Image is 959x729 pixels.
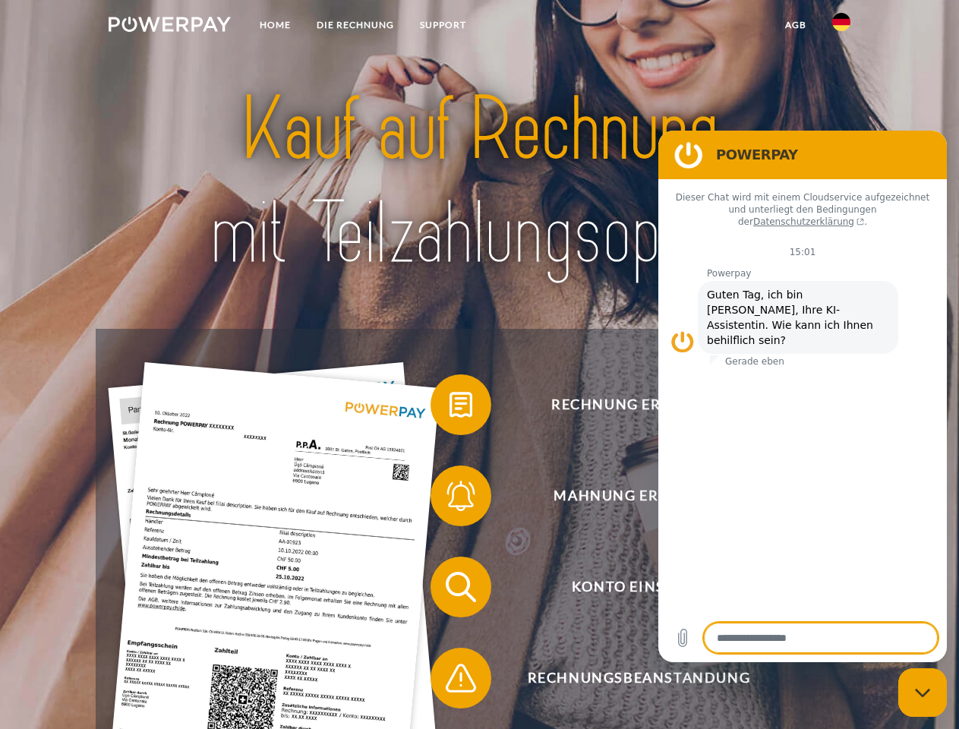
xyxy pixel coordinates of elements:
img: de [832,13,850,31]
a: Home [247,11,304,39]
span: Rechnung erhalten? [453,374,825,435]
button: Rechnung erhalten? [431,374,825,435]
img: qb_warning.svg [442,659,480,697]
img: qb_bell.svg [442,477,480,515]
iframe: Schaltfläche zum Öffnen des Messaging-Fensters; Konversation läuft [898,668,947,717]
button: Rechnungsbeanstandung [431,648,825,708]
a: SUPPORT [407,11,479,39]
span: Konto einsehen [453,557,825,617]
img: title-powerpay_de.svg [145,73,814,291]
iframe: Messaging-Fenster [658,131,947,662]
button: Konto einsehen [431,557,825,617]
button: Mahnung erhalten? [431,465,825,526]
a: agb [772,11,819,39]
span: Mahnung erhalten? [453,465,825,526]
img: qb_bill.svg [442,386,480,424]
img: qb_search.svg [442,568,480,606]
a: DIE RECHNUNG [304,11,407,39]
span: Rechnungsbeanstandung [453,648,825,708]
img: logo-powerpay-white.svg [109,17,231,32]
